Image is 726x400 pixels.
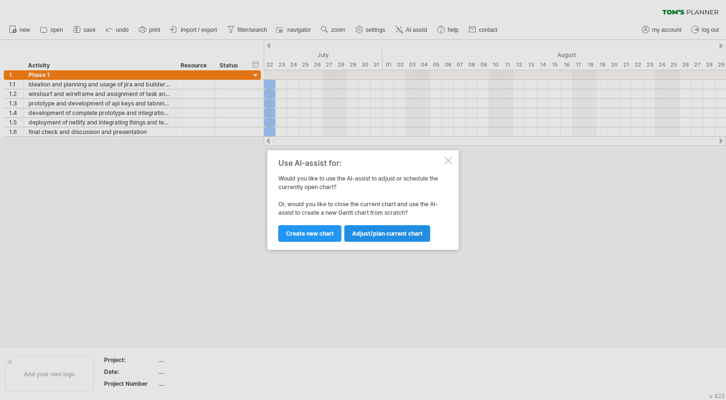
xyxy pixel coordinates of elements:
[344,225,430,242] a: Adjust/plan current chart
[278,225,342,242] a: Create new chart
[286,230,334,237] span: Create new chart
[278,159,443,167] div: Use AI-assist for:
[352,230,423,237] span: Adjust/plan current chart
[278,159,443,241] div: Would you like to use the AI-assist to adjust or schedule the currently open chart? Or, would you...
